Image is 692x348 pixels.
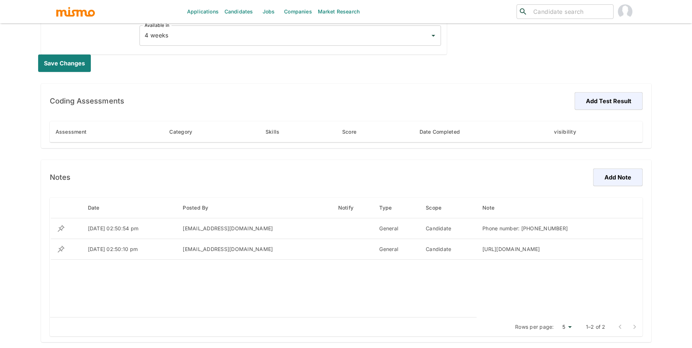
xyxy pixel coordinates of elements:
[50,198,643,317] table: enhanced table
[50,171,71,183] h6: Notes
[38,54,91,72] button: Save changes
[169,128,202,136] span: Category
[515,323,554,331] p: Rows per page:
[145,22,169,28] label: Available in
[342,128,366,136] span: Score
[56,128,96,136] span: Assessment
[420,128,470,136] span: Date Completed
[530,7,610,17] input: Candidate search
[50,95,125,107] h6: Coding Assessments
[82,218,177,239] td: [DATE] 02:50:54 pm
[482,225,619,232] div: Phone number: [PHONE_NUMBER]
[50,121,643,142] table: enhanced table
[586,323,606,331] p: 1–2 of 2
[477,198,624,218] th: Note
[56,6,96,17] img: logo
[266,128,289,136] span: Skills
[420,239,477,260] td: Candidate
[373,218,420,239] td: General
[373,198,420,218] th: Type
[177,218,332,239] td: [EMAIL_ADDRESS][DOMAIN_NAME]
[420,198,477,218] th: Scope
[332,198,374,218] th: Notify
[575,92,643,110] button: Add Test Result
[618,4,632,19] img: Paola Pacheco
[554,128,586,136] span: visibility
[593,169,643,186] button: Add Note
[482,246,619,253] div: [URL][DOMAIN_NAME]
[177,239,332,260] td: [EMAIL_ADDRESS][DOMAIN_NAME]
[428,31,438,41] button: Open
[420,218,477,239] td: Candidate
[557,322,574,332] div: 5
[82,239,177,260] td: [DATE] 02:50:10 pm
[373,239,420,260] td: General
[82,198,177,218] th: Date
[177,198,332,218] th: Posted By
